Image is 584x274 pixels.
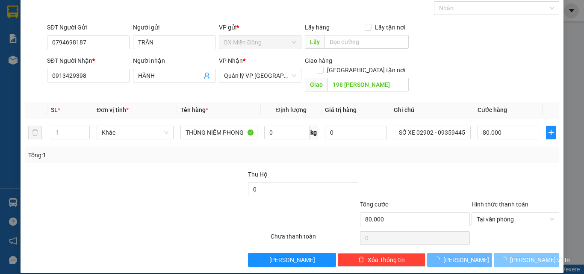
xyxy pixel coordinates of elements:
span: Cước hàng [478,106,507,113]
span: Quản lý VP Nha Trang xe Limousine [224,69,296,82]
span: BX Miền Đông [224,36,296,49]
th: Ghi chú [390,102,474,118]
span: Đơn vị tính [97,106,129,113]
span: Xóa Thông tin [368,255,405,265]
button: delete [28,126,42,139]
span: Định lượng [276,106,306,113]
div: Tổng: 1 [28,150,226,160]
span: [PERSON_NAME] [269,255,315,265]
span: Giá trị hàng [325,106,357,113]
span: environment [59,47,65,53]
span: SL [51,106,58,113]
span: Khác [102,126,168,139]
span: loading [501,256,510,262]
button: plus [546,126,556,139]
button: [PERSON_NAME] [427,253,493,267]
li: VP BX Miền Đông [4,36,59,46]
span: environment [4,47,10,53]
div: Chưa thanh toán [270,232,359,247]
span: kg [310,126,318,139]
div: VP gửi [219,23,301,32]
span: Lấy hàng [305,24,330,31]
li: VP BX Ninh Hoà [59,36,114,46]
span: Lấy [305,35,324,49]
span: Tại văn phòng [477,213,554,226]
span: loading [434,256,443,262]
span: Lấy tận nơi [372,23,409,32]
span: Giao [305,78,327,91]
span: Tổng cước [360,201,388,208]
span: [GEOGRAPHIC_DATA] tận nơi [324,65,409,75]
input: Dọc đường [324,35,409,49]
span: plus [546,129,555,136]
span: [PERSON_NAME] [443,255,489,265]
button: deleteXóa Thông tin [338,253,425,267]
span: Thu Hộ [248,171,268,178]
button: [PERSON_NAME] [248,253,336,267]
div: SĐT Người Gửi [47,23,130,32]
b: 339 Đinh Bộ Lĩnh, P26 [4,47,45,63]
span: user-add [204,72,210,79]
div: SĐT Người Nhận [47,56,130,65]
span: Giao hàng [305,57,332,64]
div: Người nhận [133,56,215,65]
div: Người gửi [133,23,215,32]
button: [PERSON_NAME] và In [494,253,559,267]
label: Hình thức thanh toán [472,201,528,208]
span: Tên hàng [180,106,208,113]
span: VP Nhận [219,57,243,64]
input: Ghi Chú [394,126,471,139]
span: delete [358,256,364,263]
span: [PERSON_NAME] và In [510,255,570,265]
b: QL1A, TT Ninh Hoà [59,47,106,63]
input: Dọc đường [327,78,409,91]
input: VD: Bàn, Ghế [180,126,257,139]
li: Cúc Tùng [4,4,124,21]
input: 0 [325,126,386,139]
